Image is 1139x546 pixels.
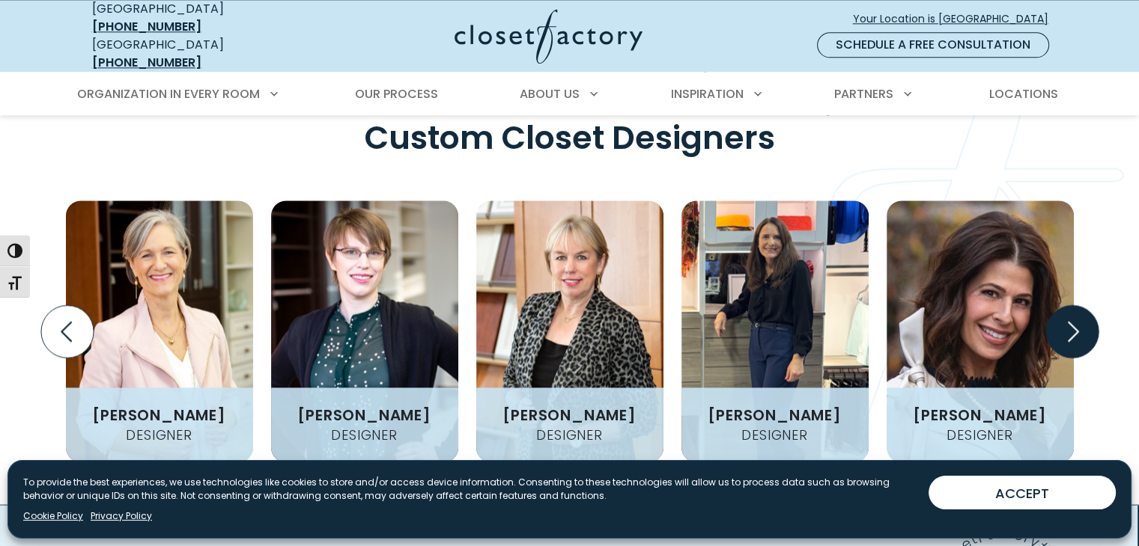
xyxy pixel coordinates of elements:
[941,429,1018,442] h4: Designer
[23,509,83,523] a: Cookie Policy
[1040,299,1105,364] button: Next slide
[681,200,869,462] img: close factory employee Jennifer-Duffy
[907,408,1052,423] h3: [PERSON_NAME]
[476,200,663,462] img: closet factory employee Sandi Estey
[325,429,403,442] h4: Designer
[92,18,201,35] a: [PHONE_NUMBER]
[77,85,260,102] span: Organization in Every Room
[291,408,437,423] h3: [PERSON_NAME]
[520,85,580,102] span: About Us
[67,73,1073,115] nav: Primary Menu
[120,429,198,442] h4: Designer
[853,11,1060,27] span: Your Location is [GEOGRAPHIC_DATA]
[735,429,813,442] h4: Designer
[271,200,458,462] img: closet factory employee Megan Bose
[365,114,775,159] span: Custom Closet Designers
[455,9,643,64] img: Closet Factory Logo
[671,85,744,102] span: Inspiration
[817,32,1049,58] a: Schedule a Free Consultation
[91,509,152,523] a: Privacy Policy
[355,85,438,102] span: Our Process
[92,36,309,72] div: [GEOGRAPHIC_DATA]
[92,54,201,71] a: [PHONE_NUMBER]
[86,408,231,423] h3: [PERSON_NAME]
[35,299,100,364] button: Previous slide
[834,85,893,102] span: Partners
[887,200,1074,462] img: closet factory Lori Cortez
[66,200,253,462] img: closet factory employee Kelly LaVine
[852,6,1061,32] a: Your Location is [GEOGRAPHIC_DATA]
[929,476,1116,509] button: ACCEPT
[988,85,1057,102] span: Locations
[496,408,642,423] h3: [PERSON_NAME]
[702,408,847,423] h3: [PERSON_NAME]
[530,429,608,442] h4: Designer
[23,476,917,503] p: To provide the best experiences, we use technologies like cookies to store and/or access device i...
